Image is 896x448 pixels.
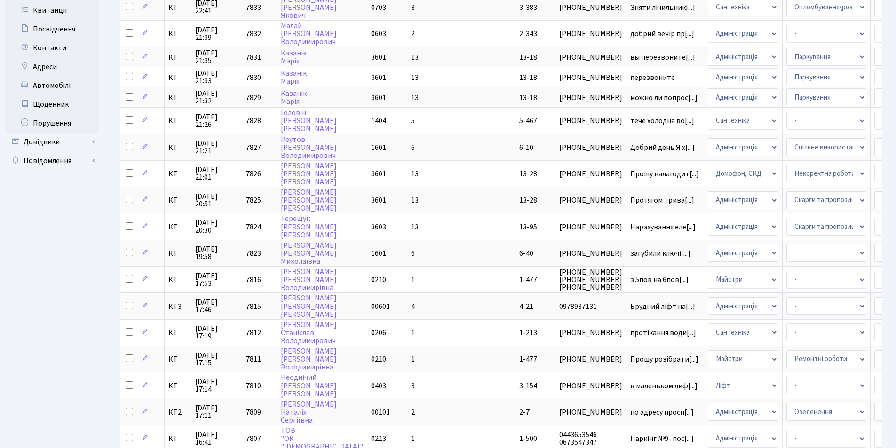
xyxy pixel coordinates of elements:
[559,268,622,291] span: [PHONE_NUMBER] [PHONE_NUMBER] [PHONE_NUMBER]
[195,431,238,446] span: [DATE] 16:41
[371,72,386,83] span: 3601
[371,248,386,259] span: 1601
[281,68,307,86] a: КазанікМарія
[559,54,622,61] span: [PHONE_NUMBER]
[630,93,698,103] span: можно ли попрос[...]
[411,52,419,63] span: 13
[281,88,307,107] a: КазанікМарія
[411,301,415,312] span: 4
[519,354,537,364] span: 1-477
[168,409,187,416] span: КТ2
[168,170,187,178] span: КТ
[411,275,415,285] span: 1
[246,116,261,126] span: 7828
[195,140,238,155] span: [DATE] 21:21
[281,267,337,293] a: [PERSON_NAME][PERSON_NAME]Володимирівна
[195,49,238,64] span: [DATE] 21:35
[246,275,261,285] span: 7816
[281,320,337,346] a: [PERSON_NAME]СтаніславВолодимирович
[559,30,622,38] span: [PHONE_NUMBER]
[168,54,187,61] span: КТ
[246,354,261,364] span: 7811
[519,328,537,338] span: 1-213
[168,30,187,38] span: КТ
[195,272,238,287] span: [DATE] 17:53
[371,275,386,285] span: 0210
[168,329,187,337] span: КТ
[371,142,386,153] span: 1601
[168,144,187,151] span: КТ
[246,222,261,232] span: 7824
[519,29,537,39] span: 2-343
[519,72,537,83] span: 13-18
[281,240,337,267] a: [PERSON_NAME][PERSON_NAME]Миколаївна
[411,72,419,83] span: 13
[5,39,99,57] a: Контакти
[168,4,187,11] span: КТ
[168,303,187,310] span: КТ3
[281,293,337,320] a: [PERSON_NAME][PERSON_NAME][PERSON_NAME]
[559,4,622,11] span: [PHONE_NUMBER]
[195,378,238,393] span: [DATE] 17:14
[281,373,337,399] a: Неоднічий[PERSON_NAME][PERSON_NAME]
[5,1,99,20] a: Квитанції
[281,214,337,240] a: Терещук[PERSON_NAME][PERSON_NAME]
[168,117,187,125] span: КТ
[411,222,419,232] span: 13
[195,325,238,340] span: [DATE] 17:19
[630,275,689,285] span: з 5пов на 6пов[...]
[411,433,415,444] span: 1
[519,275,537,285] span: 1-477
[630,407,694,417] span: по адресу просп[...]
[195,70,238,85] span: [DATE] 21:33
[5,57,99,76] a: Адреси
[246,29,261,39] span: 7832
[411,248,415,259] span: 6
[195,166,238,181] span: [DATE] 21:01
[168,94,187,102] span: КТ
[168,355,187,363] span: КТ
[5,133,99,151] a: Довідники
[281,108,337,134] a: Головін[PERSON_NAME][PERSON_NAME]
[519,169,537,179] span: 13-28
[195,299,238,314] span: [DATE] 17:46
[519,222,537,232] span: 13-95
[371,169,386,179] span: 3601
[411,354,415,364] span: 1
[371,301,390,312] span: 00601
[246,433,261,444] span: 7807
[168,435,187,442] span: КТ
[246,142,261,153] span: 7827
[559,74,622,81] span: [PHONE_NUMBER]
[519,93,537,103] span: 13-18
[519,2,537,13] span: 3-383
[630,169,699,179] span: Прошу налагодит[...]
[195,245,238,260] span: [DATE] 19:58
[371,222,386,232] span: 3603
[630,433,694,444] span: Паркінг №9- пос[...]
[519,381,537,391] span: 3-154
[246,2,261,13] span: 7833
[371,381,386,391] span: 0403
[281,21,337,47] a: Малай[PERSON_NAME]Володимирович
[371,116,386,126] span: 1404
[5,95,99,114] a: Щоденник
[5,114,99,133] a: Порушення
[168,74,187,81] span: КТ
[371,52,386,63] span: 3601
[195,26,238,41] span: [DATE] 21:39
[246,169,261,179] span: 7826
[519,195,537,205] span: 13-28
[5,151,99,170] a: Повідомлення
[168,276,187,283] span: КТ
[630,354,698,364] span: Прошу розібрати[...]
[559,355,622,363] span: [PHONE_NUMBER]
[371,433,386,444] span: 0213
[246,52,261,63] span: 7831
[630,29,694,39] span: добрий вечір пр[...]
[371,328,386,338] span: 0206
[281,187,337,213] a: [PERSON_NAME][PERSON_NAME][PERSON_NAME]
[411,328,415,338] span: 1
[559,144,622,151] span: [PHONE_NUMBER]
[195,113,238,128] span: [DATE] 21:26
